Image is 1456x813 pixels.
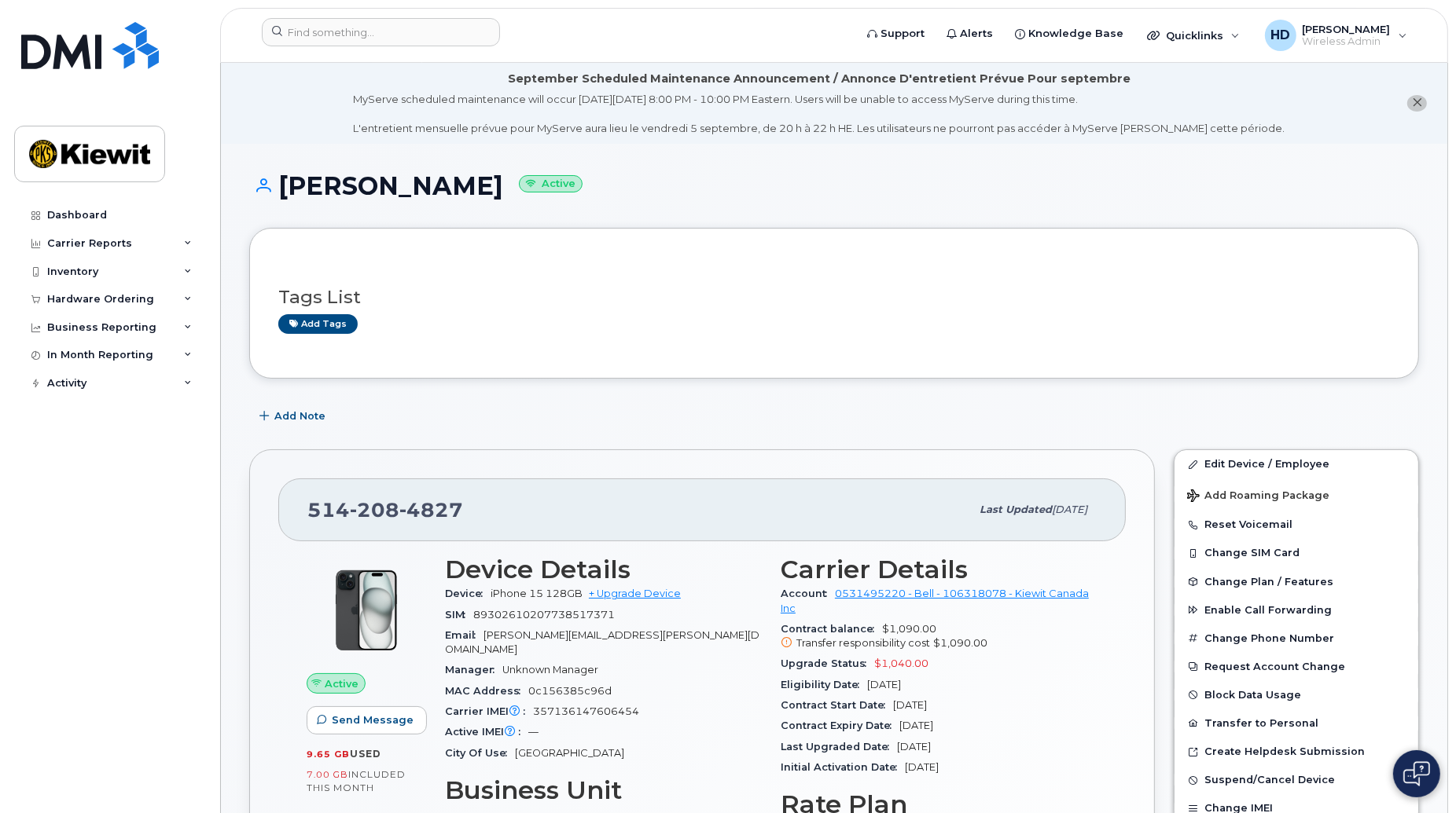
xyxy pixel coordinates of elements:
button: Transfer to Personal [1175,709,1418,738]
span: 208 [350,498,399,522]
span: Email [445,629,483,641]
button: Reset Voicemail [1175,511,1418,539]
button: Change Phone Number [1175,624,1418,653]
button: Change SIM Card [1175,539,1418,567]
span: Initial Activation Date [781,761,905,773]
span: Active IMEI [445,726,528,738]
h3: Business Unit [445,776,762,804]
span: Contract Expiry Date [781,720,899,731]
span: Last Upgraded Date [781,741,897,753]
h3: Tags List [278,287,1390,307]
span: City Of Use [445,747,515,759]
h1: [PERSON_NAME] [249,172,1419,200]
span: MAC Address [445,685,528,697]
span: Last updated [980,504,1052,515]
span: [DATE] [899,720,933,731]
span: Contract balance [781,623,882,635]
span: $1,040.00 [874,657,928,669]
span: Send Message [332,712,414,727]
span: Account [781,588,835,599]
button: Send Message [307,706,427,734]
span: [DATE] [893,699,927,711]
span: Eligibility Date [781,679,867,690]
span: Enable Call Forwarding [1204,604,1332,616]
button: Enable Call Forwarding [1175,596,1418,624]
span: [PERSON_NAME][EMAIL_ADDRESS][PERSON_NAME][DOMAIN_NAME] [445,629,759,655]
small: Active [519,175,583,193]
button: Change Plan / Features [1175,568,1418,596]
span: 89302610207738517371 [473,609,615,621]
span: included this month [307,768,406,794]
span: [DATE] [1052,504,1087,515]
a: Create Helpdesk Submission [1175,738,1418,766]
span: Carrier IMEI [445,705,533,717]
div: MyServe scheduled maintenance will occur [DATE][DATE] 8:00 PM - 10:00 PM Eastern. Users will be u... [354,92,1285,136]
div: September Scheduled Maintenance Announcement / Annonce D'entretient Prévue Pour septembre [508,71,1131,87]
h3: Device Details [445,555,762,584]
span: used [350,748,381,760]
span: 9.65 GB [307,749,350,760]
span: [GEOGRAPHIC_DATA] [515,747,624,759]
span: Add Roaming Package [1187,489,1329,504]
button: Add Note [249,402,339,430]
button: Block Data Usage [1175,681,1418,709]
span: iPhone 15 128GB [491,588,583,599]
span: Suspend/Cancel Device [1204,775,1335,786]
span: $1,090.00 [781,623,1098,651]
span: [DATE] [897,741,931,753]
span: — [528,726,539,738]
span: Transfer responsibility cost [796,637,930,649]
span: Contract Start Date [781,699,893,711]
span: 514 [307,498,463,522]
span: 4827 [399,498,463,522]
h3: Carrier Details [781,555,1098,584]
span: Unknown Manager [502,664,598,676]
a: 0531495220 - Bell - 106318078 - Kiewit Canada Inc [781,588,1089,613]
span: 357136147606454 [533,705,639,717]
a: + Upgrade Device [589,588,681,599]
a: Edit Device / Employee [1175,450,1418,478]
button: Suspend/Cancel Device [1175,766,1418,794]
span: Device [445,588,491,599]
span: Add Note [274,408,325,423]
span: $1,090.00 [933,637,987,649]
span: 7.00 GB [307,769,348,780]
button: Request Account Change [1175,653,1418,681]
button: Add Roaming Package [1175,478,1418,511]
span: SIM [445,609,473,621]
span: Upgrade Status [781,657,874,669]
span: [DATE] [905,761,939,773]
span: [DATE] [867,679,901,690]
button: close notification [1407,95,1427,112]
span: Manager [445,664,502,676]
span: Active [325,676,358,691]
a: Add tags [278,314,358,334]
span: 0c156385c96d [528,685,612,697]
img: iPhone_15_Black.png [319,563,414,657]
span: Change Plan / Features [1204,576,1333,588]
img: Open chat [1403,761,1430,786]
